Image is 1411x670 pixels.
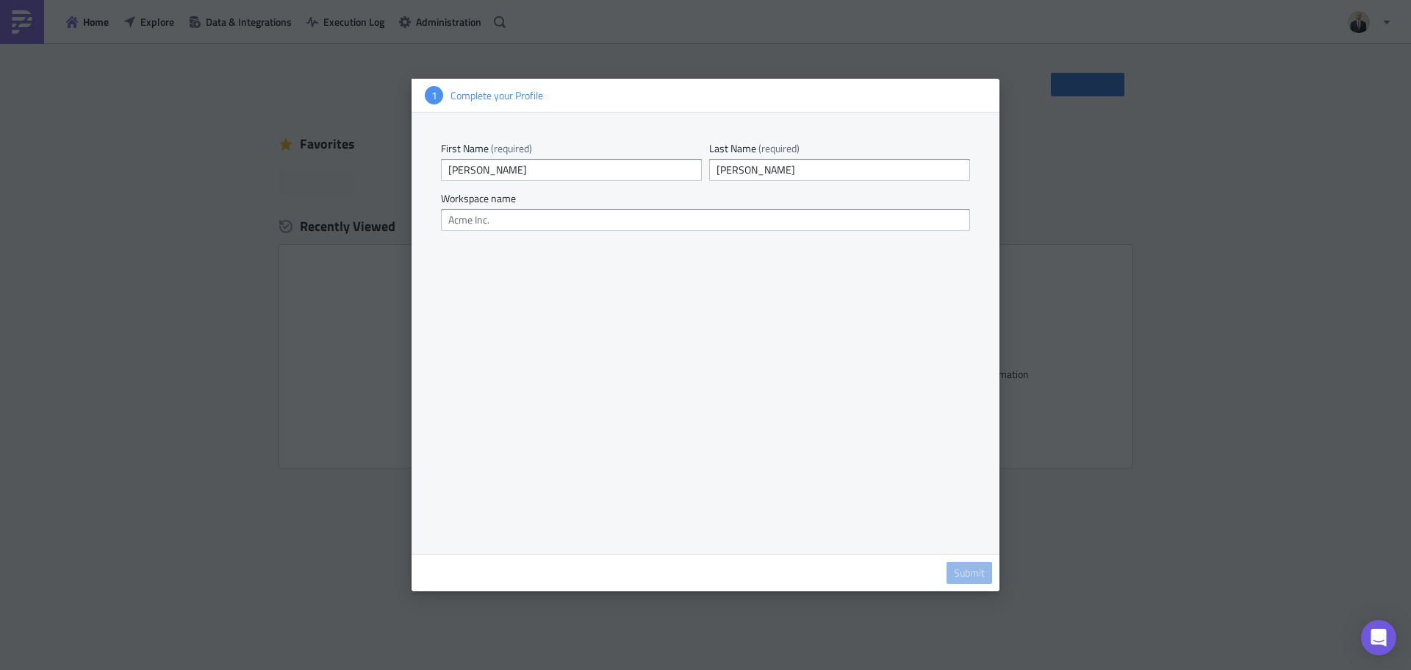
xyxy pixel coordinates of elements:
a: Submit [947,562,992,584]
input: Last Name [709,159,970,181]
label: First Name [441,142,702,155]
label: Last Name [709,142,970,155]
span: (required) [758,140,800,156]
div: Complete your Profile [443,89,986,102]
input: First Name [441,159,702,181]
div: 1 [425,86,443,104]
input: Acme Inc. [441,209,970,231]
label: Workspace name [441,192,970,205]
span: Submit [954,566,985,580]
div: Open Intercom Messenger [1361,620,1396,655]
span: (required) [491,140,532,156]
